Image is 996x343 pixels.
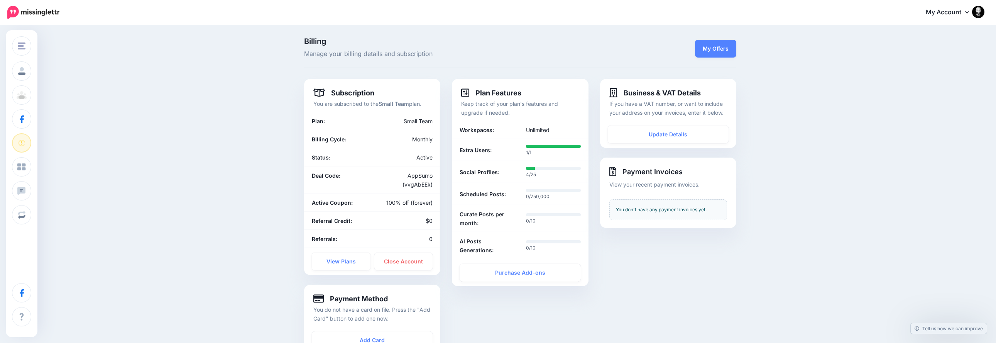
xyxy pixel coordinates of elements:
[312,136,346,143] b: Billing Cycle:
[313,99,431,108] p: You are subscribed to the plan.
[372,171,439,189] div: AppSumo (vvgAbEEk)
[520,126,587,134] div: Unlimited
[312,253,370,270] a: View Plans
[372,198,439,207] div: 100% off (forever)
[609,199,727,220] div: You don't have any payment invoices yet.
[608,126,729,143] a: Update Details
[18,42,25,49] img: menu.png
[429,236,433,242] span: 0
[7,6,59,19] img: Missinglettr
[609,167,727,176] h4: Payment Invoices
[313,294,388,303] h4: Payment Method
[609,180,727,189] p: View your recent payment invoices.
[312,199,353,206] b: Active Coupon:
[526,217,581,225] p: 0/10
[460,237,514,255] b: AI Posts Generations:
[350,117,438,126] div: Small Team
[460,210,514,228] b: Curate Posts per month:
[911,323,987,334] a: Tell us how we can improve
[526,193,581,200] p: 0/750,000
[313,305,431,323] p: You do not have a card on file. Press the "Add Card" button to add one now.
[304,37,588,45] span: Billing
[461,99,579,117] p: Keep track of your plan's features and upgrade if needed.
[460,264,580,282] a: Purchase Add-ons
[526,244,581,252] p: 0/10
[460,168,499,177] b: Social Profiles:
[609,99,727,117] p: If you have a VAT number, or want to include your address on your invoices, enter it below.
[374,253,433,270] a: Close Account
[526,171,581,178] p: 4/25
[379,100,409,107] b: Small Team
[460,146,492,155] b: Extra Users:
[372,216,439,225] div: $0
[461,88,521,97] h4: Plan Features
[372,135,439,144] div: Monthly
[460,126,494,134] b: Workspaces:
[312,154,330,161] b: Status:
[312,172,340,179] b: Deal Code:
[312,236,337,242] b: Referrals:
[609,88,701,97] h4: Business & VAT Details
[312,118,325,124] b: Plan:
[695,40,736,58] a: My Offers
[372,153,439,162] div: Active
[312,217,352,224] b: Referral Credit:
[918,3,984,22] a: My Account
[304,49,588,59] span: Manage your billing details and subscription
[313,88,374,97] h4: Subscription
[526,149,581,156] p: 1/1
[460,190,506,199] b: Scheduled Posts:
